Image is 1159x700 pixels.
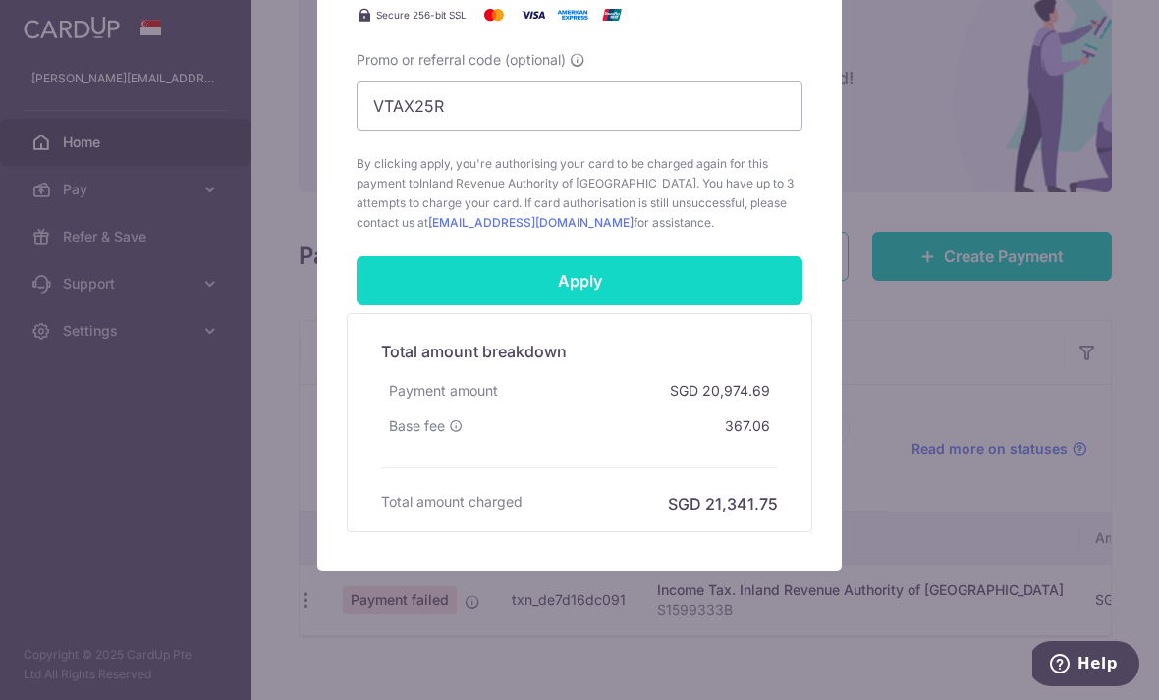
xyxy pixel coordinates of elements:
[357,154,802,233] span: By clicking apply, you're authorising your card to be charged again for this payment to . You hav...
[553,3,592,27] img: American Express
[381,340,778,363] h5: Total amount breakdown
[419,176,696,190] span: Inland Revenue Authority of [GEOGRAPHIC_DATA]
[357,256,802,305] input: Apply
[376,7,467,23] span: Secure 256-bit SSL
[357,50,566,70] span: Promo or referral code (optional)
[514,3,553,27] img: Visa
[474,3,514,27] img: Mastercard
[381,373,506,408] div: Payment amount
[389,416,445,436] span: Base fee
[1032,641,1139,690] iframe: Opens a widget where you can find more information
[428,215,634,230] a: [EMAIL_ADDRESS][DOMAIN_NAME]
[717,408,778,444] div: 367.06
[592,3,632,27] img: UnionPay
[381,492,523,512] h6: Total amount charged
[662,373,778,408] div: SGD 20,974.69
[668,492,778,515] h6: SGD 21,341.75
